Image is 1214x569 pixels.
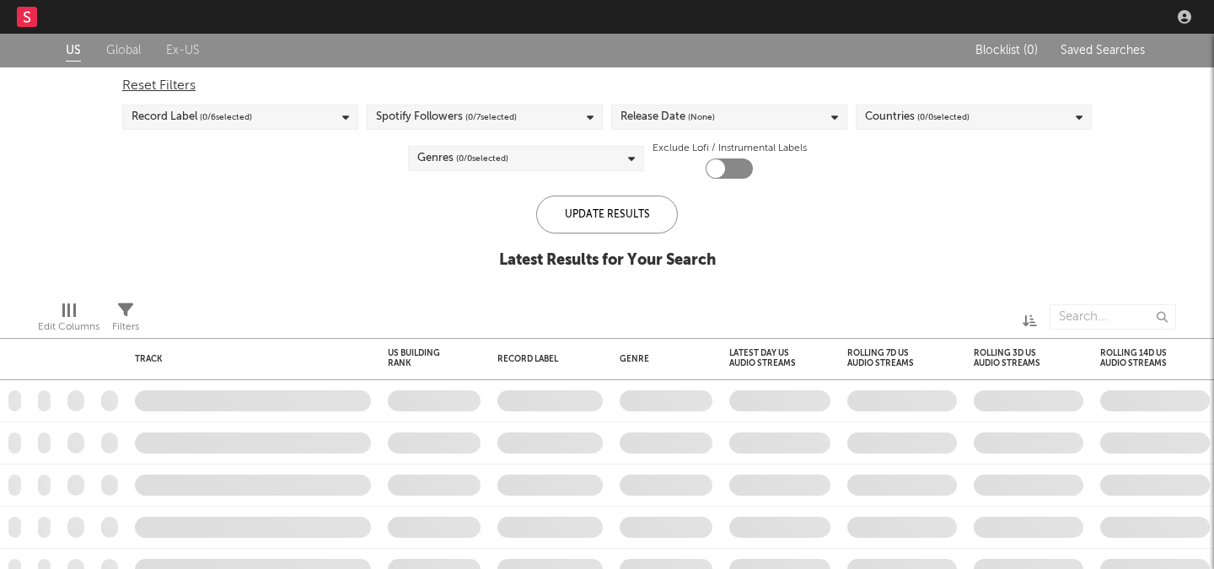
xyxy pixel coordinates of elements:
button: Saved Searches [1056,44,1148,57]
div: Rolling 14D US Audio Streams [1100,348,1184,368]
div: Filters [112,296,139,345]
span: ( 0 / 6 selected) [200,107,252,127]
span: ( 0 ) [1023,45,1038,56]
span: (None) [688,107,715,127]
div: Reset Filters [122,76,1092,96]
div: Genres [417,148,508,169]
div: Record Label [132,107,252,127]
div: Edit Columns [38,317,99,337]
div: Latest Results for Your Search [499,250,716,271]
div: Latest Day US Audio Streams [729,348,805,368]
div: Spotify Followers [376,107,517,127]
a: Global [106,40,141,62]
a: US [66,40,81,62]
div: Countries [865,107,970,127]
span: ( 0 / 0 selected) [456,148,508,169]
a: Ex-US [166,40,200,62]
div: Update Results [536,196,678,234]
span: ( 0 / 0 selected) [917,107,970,127]
div: Release Date [620,107,715,127]
span: ( 0 / 7 selected) [465,107,517,127]
div: Rolling 3D US Audio Streams [974,348,1058,368]
div: Rolling 7D US Audio Streams [847,348,932,368]
label: Exclude Lofi / Instrumental Labels [653,138,807,158]
div: US Building Rank [388,348,455,368]
span: Saved Searches [1061,45,1148,56]
div: Filters [112,317,139,337]
input: Search... [1050,304,1176,330]
span: Blocklist [975,45,1038,56]
div: Genre [620,354,704,364]
div: Edit Columns [38,296,99,345]
div: Track [135,354,363,364]
div: Record Label [497,354,577,364]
